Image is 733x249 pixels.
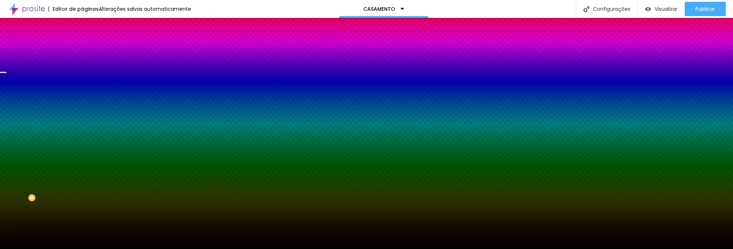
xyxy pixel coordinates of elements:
div: Editor de páginas [48,6,99,11]
button: Publicar [685,2,726,16]
button: Visualizar [638,2,685,16]
span: Publicar [695,6,715,12]
p: CASAMENTO [363,6,395,11]
span: Visualizar [655,6,678,12]
img: Icone [583,6,589,12]
div: Alterações salvas automaticamente [99,6,191,11]
img: view-1.svg [645,6,651,12]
